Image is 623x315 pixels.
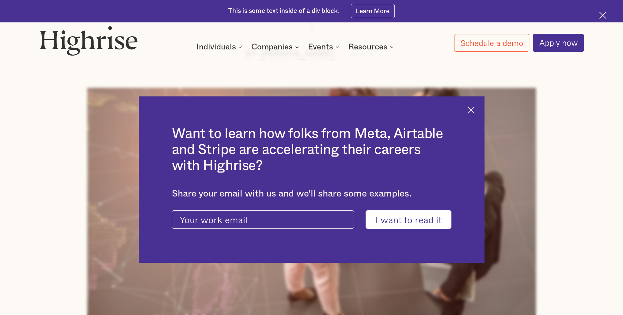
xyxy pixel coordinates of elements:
img: Highrise logo [40,26,138,56]
a: Schedule a demo [454,34,529,52]
div: Companies [251,43,293,51]
form: current-ascender-blog-article-modal-form [172,210,451,229]
div: Companies [251,43,301,51]
input: Your work email [172,210,354,229]
div: Events [308,43,333,51]
div: Individuals [196,43,236,51]
div: Resources [348,43,395,51]
a: Learn More [351,4,395,18]
h2: Want to learn how folks from Meta, Airtable and Stripe are accelerating their careers with Highrise? [172,126,451,174]
a: Apply now [533,34,584,52]
div: Events [308,43,341,51]
div: Share your email with us and we'll share some examples. [172,189,451,199]
img: Cross icon [468,107,475,114]
div: This is some text inside of a div block. [228,7,340,16]
div: Individuals [196,43,244,51]
input: I want to read it [366,210,451,229]
div: Resources [348,43,387,51]
img: Cross icon [599,12,606,19]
